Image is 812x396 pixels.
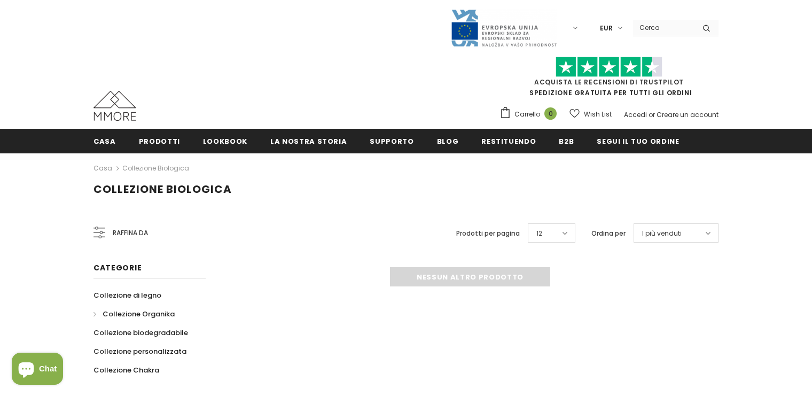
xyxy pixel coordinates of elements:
[657,110,719,119] a: Creare un account
[450,9,557,48] img: Javni Razpis
[481,129,536,153] a: Restituendo
[122,164,189,173] a: Collezione biologica
[437,129,459,153] a: Blog
[93,91,136,121] img: Casi MMORE
[103,309,175,319] span: Collezione Organika
[93,365,159,375] span: Collezione Chakra
[456,228,520,239] label: Prodotti per pagina
[544,107,557,120] span: 0
[499,106,562,122] a: Carrello 0
[633,20,694,35] input: Search Site
[203,129,247,153] a: Lookbook
[93,136,116,146] span: Casa
[93,305,175,323] a: Collezione Organika
[139,136,180,146] span: Prodotti
[370,129,413,153] a: supporto
[536,228,542,239] span: 12
[270,136,347,146] span: La nostra storia
[597,136,679,146] span: Segui il tuo ordine
[642,228,682,239] span: I più venduti
[450,23,557,32] a: Javni Razpis
[600,23,613,34] span: EUR
[93,342,186,361] a: Collezione personalizzata
[649,110,655,119] span: or
[559,136,574,146] span: B2B
[93,262,142,273] span: Categorie
[270,129,347,153] a: La nostra storia
[559,129,574,153] a: B2B
[139,129,180,153] a: Prodotti
[113,227,148,239] span: Raffina da
[93,323,188,342] a: Collezione biodegradabile
[534,77,684,87] a: Acquista le recensioni di TrustPilot
[93,361,159,379] a: Collezione Chakra
[93,182,232,197] span: Collezione biologica
[370,136,413,146] span: supporto
[569,105,612,123] a: Wish List
[93,129,116,153] a: Casa
[597,129,679,153] a: Segui il tuo ordine
[93,286,161,305] a: Collezione di legno
[437,136,459,146] span: Blog
[556,57,662,77] img: Fidati di Pilot Stars
[93,328,188,338] span: Collezione biodegradabile
[499,61,719,97] span: SPEDIZIONE GRATUITA PER TUTTI GLI ORDINI
[93,162,112,175] a: Casa
[203,136,247,146] span: Lookbook
[591,228,626,239] label: Ordina per
[93,290,161,300] span: Collezione di legno
[584,109,612,120] span: Wish List
[514,109,540,120] span: Carrello
[481,136,536,146] span: Restituendo
[9,353,66,387] inbox-online-store-chat: Shopify online store chat
[93,346,186,356] span: Collezione personalizzata
[624,110,647,119] a: Accedi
